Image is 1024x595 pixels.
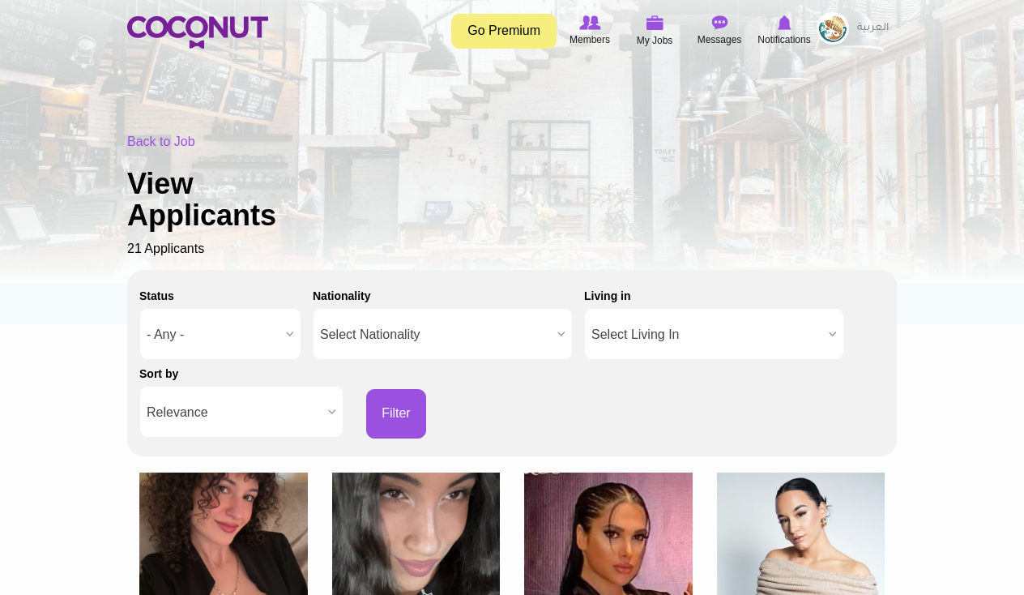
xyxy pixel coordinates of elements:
[752,12,817,49] a: Notifications Notifications
[127,135,195,148] a: Back to Job
[646,15,663,30] img: My Jobs
[584,288,631,304] label: Living in
[127,168,330,232] h1: View Applicants
[622,12,687,50] a: My Jobs My Jobs
[320,309,551,361] span: Select Nationality
[139,366,178,382] label: Sort by
[778,15,791,30] img: Notifications
[637,32,673,49] span: My Jobs
[313,288,371,304] label: Nationality
[147,387,322,439] span: Relevance
[757,32,810,48] span: Notifications
[366,389,426,439] button: Filter
[127,16,268,49] img: Home
[591,309,822,361] span: Select Living In
[711,15,727,30] img: Messages
[698,32,742,48] span: Messages
[849,12,897,45] a: العربية
[147,309,279,361] span: - Any -
[579,15,600,30] img: Browse Members
[687,12,752,49] a: Messages Messages
[557,12,622,49] a: Browse Members Members
[139,288,174,304] label: Status
[570,32,610,48] span: Members
[451,14,557,49] a: Go Premium
[127,133,897,259] div: 21 Applicants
